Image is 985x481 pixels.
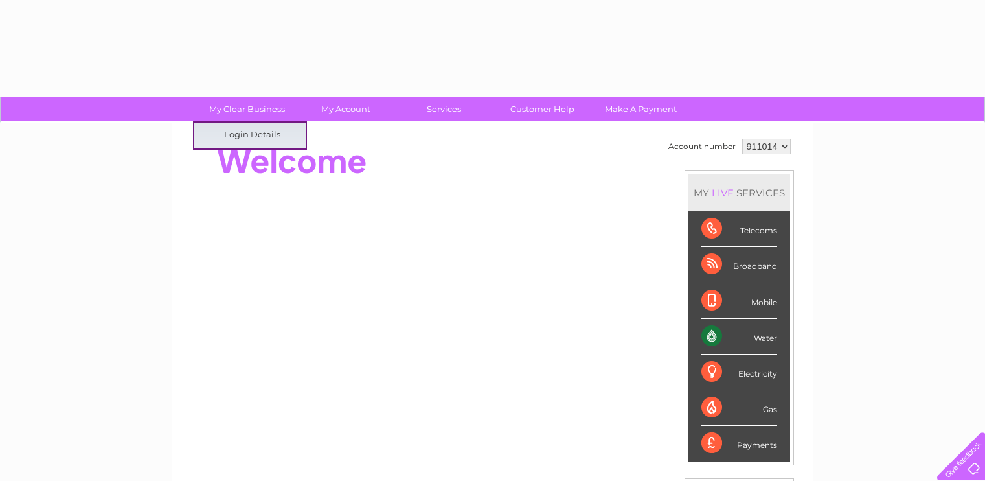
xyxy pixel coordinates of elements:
[701,355,777,390] div: Electricity
[489,97,596,121] a: Customer Help
[665,135,739,158] td: Account number
[391,97,497,121] a: Services
[587,97,694,121] a: Make A Payment
[709,187,736,199] div: LIVE
[701,390,777,426] div: Gas
[701,319,777,355] div: Water
[701,426,777,461] div: Payments
[688,174,790,211] div: MY SERVICES
[701,283,777,319] div: Mobile
[292,97,399,121] a: My Account
[199,123,306,148] a: Login Details
[194,97,300,121] a: My Clear Business
[701,211,777,247] div: Telecoms
[701,247,777,283] div: Broadband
